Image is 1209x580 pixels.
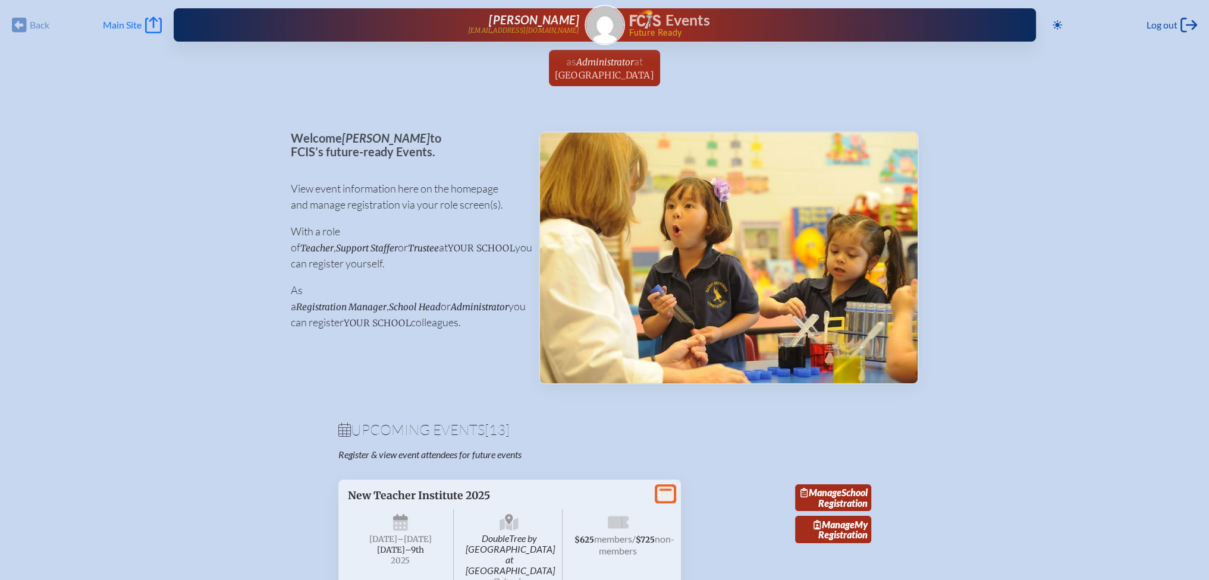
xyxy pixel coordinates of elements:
h1: Upcoming Events [338,423,871,437]
a: Gravatar [585,5,625,45]
a: [PERSON_NAME][EMAIL_ADDRESS][DOMAIN_NAME] [212,13,580,37]
span: [DATE]–⁠9th [377,545,424,555]
p: As a , or you can register colleagues. [291,282,520,330]
span: non-members [599,533,674,556]
a: ManageSchool Registration [795,484,871,512]
span: $725 [636,535,655,545]
img: Gravatar [586,6,624,44]
p: With a role of , or at you can register yourself. [291,223,520,272]
span: Main Site [103,19,142,31]
span: Administrator [451,301,508,313]
span: [PERSON_NAME] [342,131,430,145]
span: members [594,533,632,544]
span: Manage [814,519,855,530]
span: Teacher [300,242,334,254]
span: School Head [389,301,441,313]
p: View event information here on the homepage and manage registration via your role screen(s). [291,181,520,213]
span: [PERSON_NAME] [489,12,579,27]
span: $625 [574,535,594,545]
p: Welcome to FCIS’s future-ready Events. [291,131,520,158]
a: Main Site [103,17,161,33]
img: Events [540,133,918,383]
span: Administrator [576,56,634,68]
span: [GEOGRAPHIC_DATA] [555,70,654,81]
span: at [634,55,643,68]
span: your school [448,242,515,254]
span: [DATE] [369,534,397,544]
span: [13] [485,421,510,439]
p: [EMAIL_ADDRESS][DOMAIN_NAME] [468,27,580,34]
p: New Teacher Institute 2025 [348,489,648,502]
span: Future Ready [629,29,997,37]
span: –[DATE] [397,534,432,544]
span: Registration Manager [296,301,387,313]
span: Support Staffer [336,242,398,254]
span: as [566,55,576,68]
a: ManageMy Registration [795,516,871,543]
p: Register & view event attendees for future events [338,449,652,461]
span: / [632,533,636,544]
span: Trustee [408,242,439,254]
span: 2025 [357,556,444,565]
div: FCIS Events — Future ready [630,10,998,37]
span: Manage [800,487,841,498]
span: Log out [1147,19,1177,31]
a: asAdministratorat[GEOGRAPHIC_DATA] [550,50,659,86]
span: your school [344,317,411,329]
